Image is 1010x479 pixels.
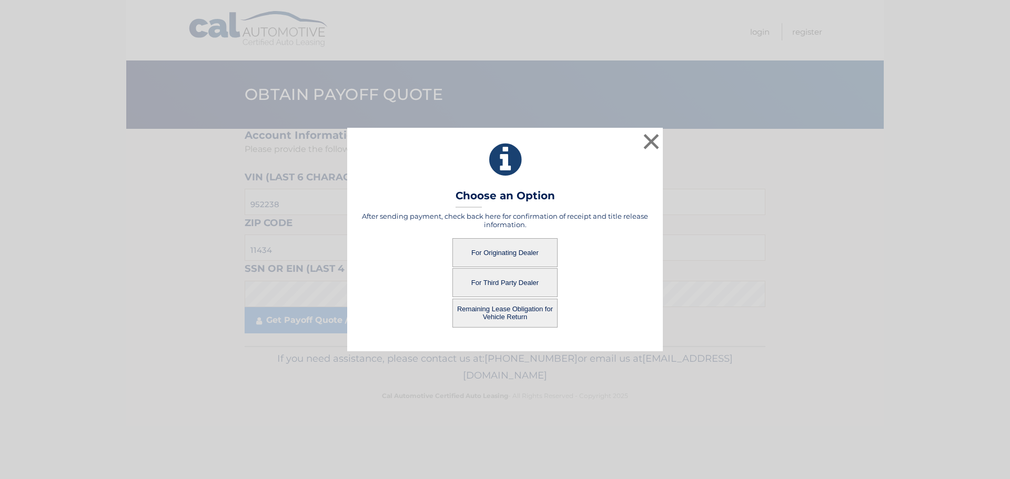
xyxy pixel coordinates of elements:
h5: After sending payment, check back here for confirmation of receipt and title release information. [360,212,650,229]
button: Remaining Lease Obligation for Vehicle Return [452,299,558,328]
h3: Choose an Option [456,189,555,208]
button: For Third Party Dealer [452,268,558,297]
button: For Originating Dealer [452,238,558,267]
button: × [641,131,662,152]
